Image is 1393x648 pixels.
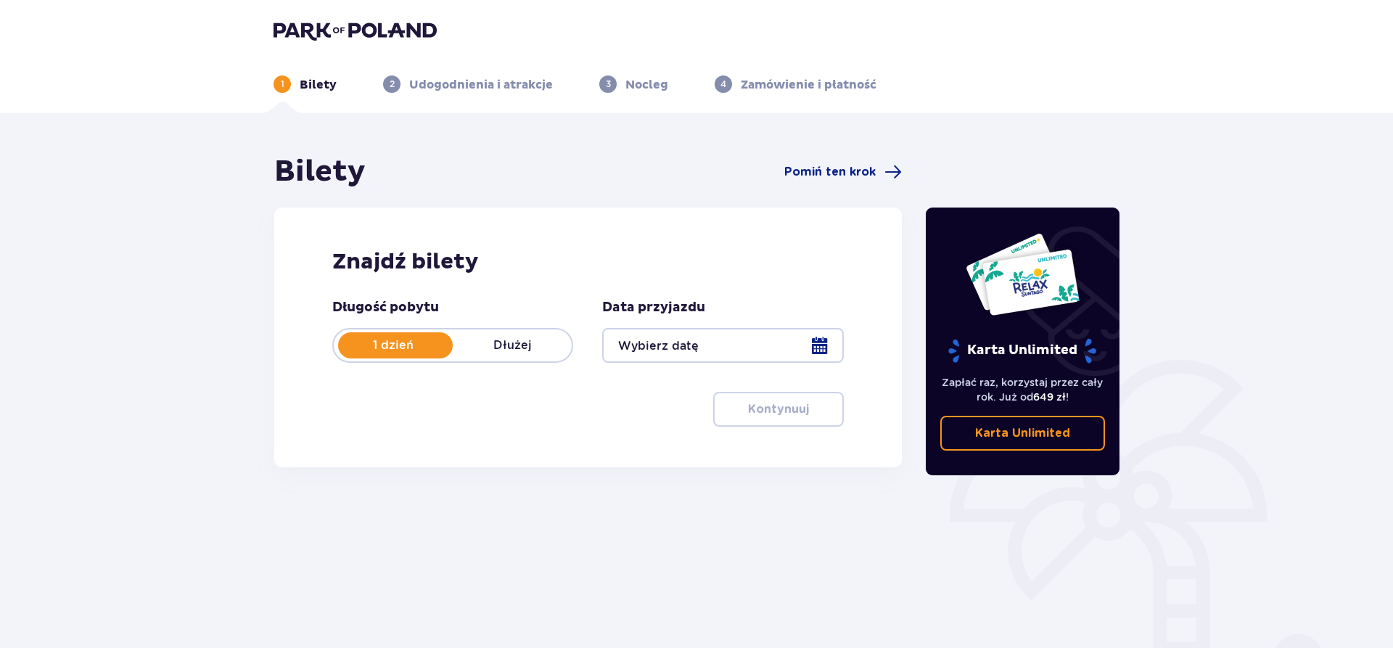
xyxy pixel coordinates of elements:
p: 4 [720,78,726,91]
a: Karta Unlimited [940,416,1106,451]
img: Park of Poland logo [274,20,437,41]
p: Karta Unlimited [947,338,1098,364]
h1: Bilety [274,154,366,190]
p: Nocleg [625,77,668,93]
p: Udogodnienia i atrakcje [409,77,553,93]
p: Kontynuuj [748,401,809,417]
p: Zamówienie i płatność [741,77,876,93]
span: Pomiń ten krok [784,164,876,180]
p: Data przyjazdu [602,299,705,316]
p: 2 [390,78,395,91]
a: Pomiń ten krok [784,163,902,181]
p: 1 [281,78,284,91]
h2: Znajdź bilety [332,248,844,276]
p: 3 [606,78,611,91]
p: Karta Unlimited [975,425,1070,441]
p: Bilety [300,77,337,93]
span: 649 zł [1033,391,1066,403]
p: 1 dzień [334,337,453,353]
p: Długość pobytu [332,299,439,316]
button: Kontynuuj [713,392,844,427]
p: Zapłać raz, korzystaj przez cały rok. Już od ! [940,375,1106,404]
p: Dłużej [453,337,572,353]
